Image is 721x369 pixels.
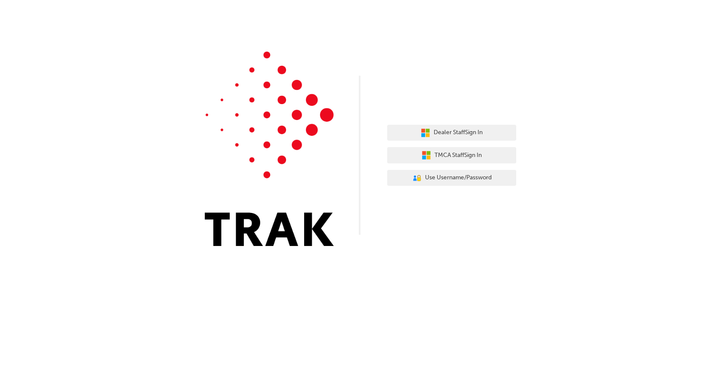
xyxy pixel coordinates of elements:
span: Use Username/Password [425,173,492,183]
button: Dealer StaffSign In [387,125,516,141]
span: TMCA Staff Sign In [434,151,482,160]
button: TMCA StaffSign In [387,147,516,163]
button: Use Username/Password [387,170,516,186]
span: Dealer Staff Sign In [434,128,483,138]
img: Trak [205,52,334,246]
